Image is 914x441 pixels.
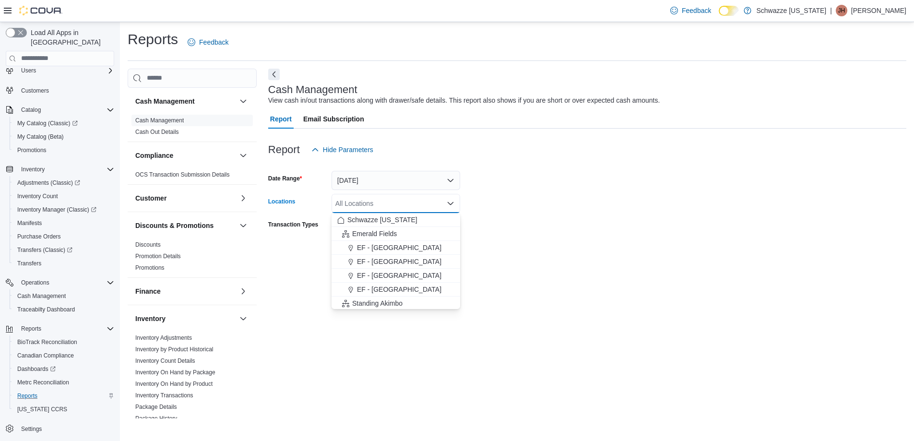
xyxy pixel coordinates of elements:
[13,118,82,129] a: My Catalog (Classic)
[135,392,193,399] a: Inventory Transactions
[268,95,660,106] div: View cash in/out transactions along with drawer/safe details. This report also shows if you are s...
[135,381,213,387] a: Inventory On Hand by Product
[135,346,214,353] span: Inventory by Product Historical
[17,365,56,373] span: Dashboards
[135,151,236,160] button: Compliance
[10,389,118,403] button: Reports
[17,260,41,267] span: Transfers
[17,119,78,127] span: My Catalog (Classic)
[135,252,181,260] span: Promotion Details
[135,221,236,230] button: Discounts & Promotions
[17,233,61,240] span: Purchase Orders
[332,171,460,190] button: [DATE]
[13,144,114,156] span: Promotions
[13,204,100,215] a: Inventory Manager (Classic)
[13,404,114,415] span: Washington CCRS
[17,104,114,116] span: Catalog
[719,6,739,16] input: Dark Mode
[128,115,257,142] div: Cash Management
[13,204,114,215] span: Inventory Manager (Classic)
[13,118,114,129] span: My Catalog (Classic)
[17,323,114,334] span: Reports
[10,257,118,270] button: Transfers
[2,276,118,289] button: Operations
[13,217,46,229] a: Manifests
[135,128,179,136] span: Cash Out Details
[357,257,441,266] span: EF - [GEOGRAPHIC_DATA]
[682,6,711,15] span: Feedback
[13,304,114,315] span: Traceabilty Dashboard
[135,334,192,341] a: Inventory Adjustments
[268,198,296,205] label: Locations
[135,286,161,296] h3: Finance
[13,390,41,402] a: Reports
[135,415,177,422] a: Package History
[17,104,45,116] button: Catalog
[303,109,364,129] span: Email Subscription
[13,404,71,415] a: [US_STATE] CCRS
[10,362,118,376] a: Dashboards
[135,369,215,376] a: Inventory On Hand by Package
[830,5,832,16] p: |
[135,96,195,106] h3: Cash Management
[10,143,118,157] button: Promotions
[13,258,114,269] span: Transfers
[13,363,59,375] a: Dashboards
[2,163,118,176] button: Inventory
[237,150,249,161] button: Compliance
[10,335,118,349] button: BioTrack Reconciliation
[17,352,74,359] span: Canadian Compliance
[270,109,292,129] span: Report
[2,83,118,97] button: Customers
[2,322,118,335] button: Reports
[17,219,42,227] span: Manifests
[21,106,41,114] span: Catalog
[135,241,161,248] a: Discounts
[128,239,257,277] div: Discounts & Promotions
[2,103,118,117] button: Catalog
[21,325,41,333] span: Reports
[135,286,236,296] button: Finance
[17,65,114,76] span: Users
[17,206,96,214] span: Inventory Manager (Classic)
[13,350,114,361] span: Canadian Compliance
[10,303,118,316] button: Traceabilty Dashboard
[17,306,75,313] span: Traceabilty Dashboard
[10,130,118,143] button: My Catalog (Beta)
[13,377,114,388] span: Metrc Reconciliation
[323,145,373,155] span: Hide Parameters
[666,1,715,20] a: Feedback
[13,377,73,388] a: Metrc Reconciliation
[17,405,67,413] span: [US_STATE] CCRS
[184,33,232,52] a: Feedback
[135,369,215,376] span: Inventory On Hand by Package
[347,215,417,225] span: Schwazze [US_STATE]
[332,241,460,255] button: EF - [GEOGRAPHIC_DATA]
[13,336,114,348] span: BioTrack Reconciliation
[135,264,165,272] span: Promotions
[17,133,64,141] span: My Catalog (Beta)
[17,379,69,386] span: Metrc Reconciliation
[135,221,214,230] h3: Discounts & Promotions
[836,5,847,16] div: Justin Heistermann
[13,191,114,202] span: Inventory Count
[332,283,460,297] button: EF - [GEOGRAPHIC_DATA]
[332,227,460,241] button: Emerald Fields
[135,404,177,410] a: Package Details
[13,177,84,189] a: Adjustments (Classic)
[237,220,249,231] button: Discounts & Promotions
[17,423,46,435] a: Settings
[17,179,80,187] span: Adjustments (Classic)
[17,277,53,288] button: Operations
[237,313,249,324] button: Inventory
[13,244,76,256] a: Transfers (Classic)
[332,269,460,283] button: EF - [GEOGRAPHIC_DATA]
[135,171,230,178] a: OCS Transaction Submission Details
[135,334,192,342] span: Inventory Adjustments
[268,144,300,155] h3: Report
[332,297,460,310] button: Standing Akimbo
[135,357,195,365] span: Inventory Count Details
[357,285,441,294] span: EF - [GEOGRAPHIC_DATA]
